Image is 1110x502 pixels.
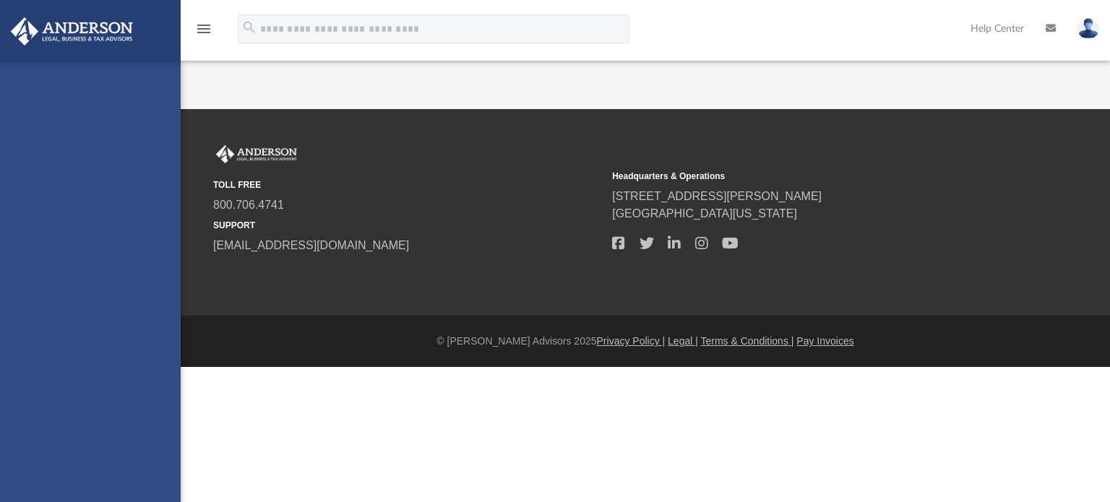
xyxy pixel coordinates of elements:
a: Privacy Policy | [597,335,666,347]
div: © [PERSON_NAME] Advisors 2025 [181,334,1110,349]
i: search [241,20,257,35]
a: [STREET_ADDRESS][PERSON_NAME] [612,190,822,202]
small: SUPPORT [213,219,602,232]
a: Terms & Conditions | [701,335,794,347]
small: Headquarters & Operations [612,170,1001,183]
a: Pay Invoices [796,335,853,347]
img: Anderson Advisors Platinum Portal [213,145,300,164]
a: [GEOGRAPHIC_DATA][US_STATE] [612,207,797,220]
img: User Pic [1077,18,1099,39]
small: TOLL FREE [213,178,602,191]
i: menu [195,20,212,38]
img: Anderson Advisors Platinum Portal [7,17,137,46]
a: Legal | [668,335,698,347]
a: menu [195,27,212,38]
a: 800.706.4741 [213,199,284,211]
a: [EMAIL_ADDRESS][DOMAIN_NAME] [213,239,409,251]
